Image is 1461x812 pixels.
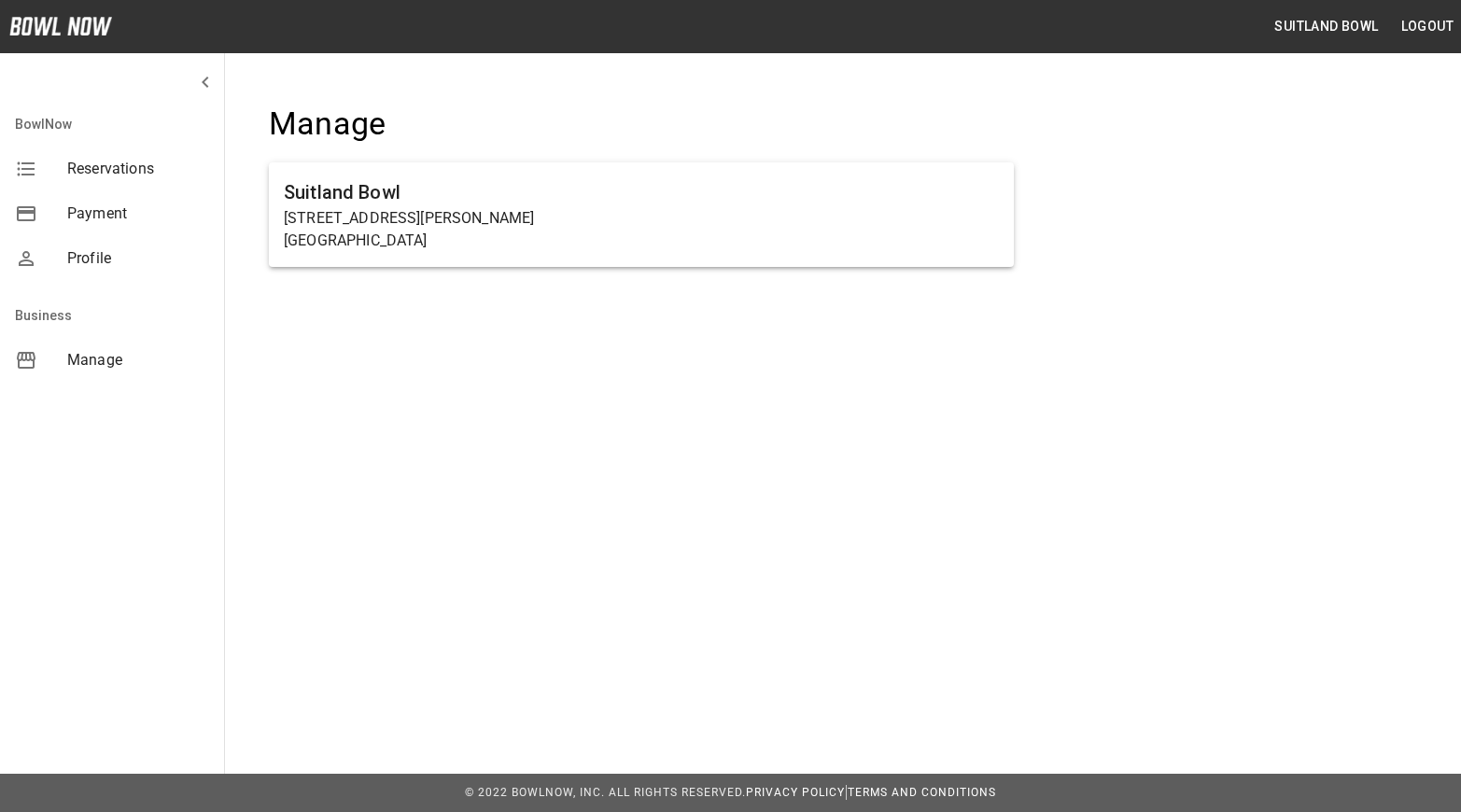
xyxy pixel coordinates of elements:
p: [STREET_ADDRESS][PERSON_NAME] [284,207,999,230]
span: Payment [67,203,209,225]
h6: Suitland Bowl [284,177,999,207]
button: Logout [1394,9,1461,44]
span: © 2022 BowlNow, Inc. All Rights Reserved. [465,786,746,799]
span: Manage [67,349,209,371]
img: logo [9,17,112,35]
a: Terms and Conditions [848,786,996,799]
span: Profile [67,247,209,270]
span: Reservations [67,158,209,180]
p: [GEOGRAPHIC_DATA] [284,230,999,252]
a: Privacy Policy [746,786,845,799]
button: Suitland Bowl [1267,9,1385,44]
h4: Manage [269,105,1014,144]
